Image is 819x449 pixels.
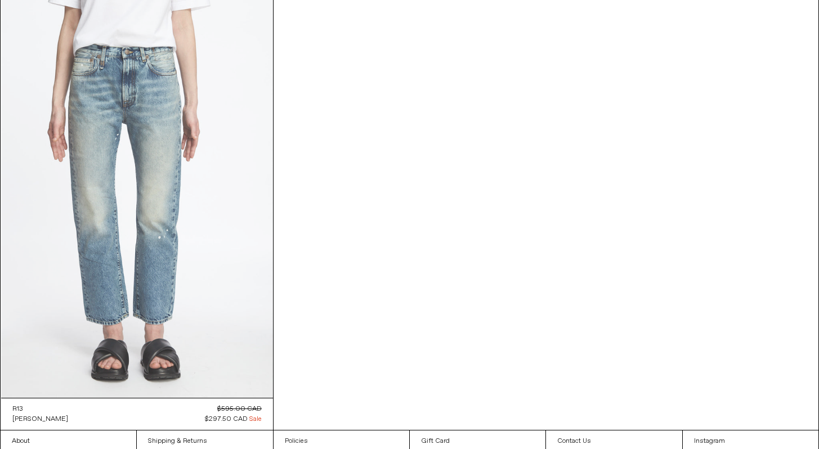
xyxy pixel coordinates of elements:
[12,415,68,424] div: [PERSON_NAME]
[12,404,68,414] a: R13
[12,414,68,424] a: [PERSON_NAME]
[12,405,23,414] div: R13
[205,415,248,424] span: $297.50 CAD
[217,405,262,414] s: $595.00 CAD
[249,414,262,424] span: Sale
